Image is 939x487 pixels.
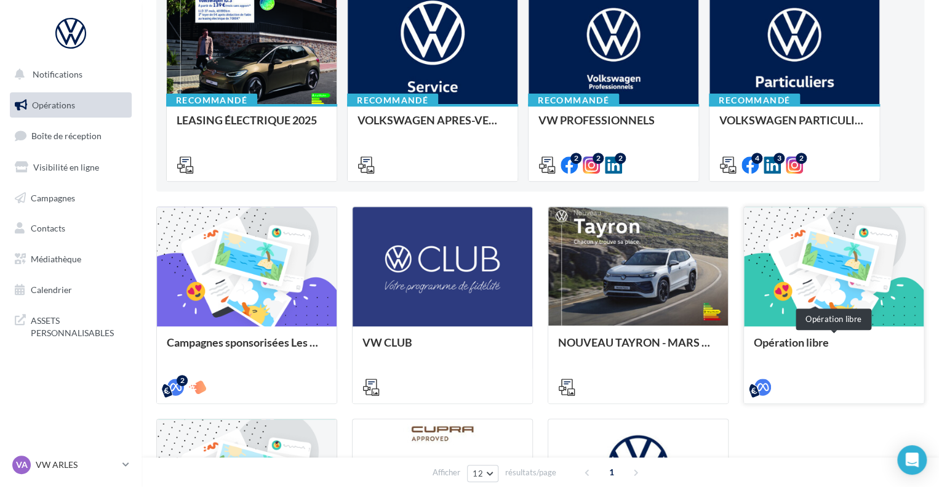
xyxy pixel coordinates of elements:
[7,185,134,211] a: Campagnes
[7,92,134,118] a: Opérations
[7,62,129,87] button: Notifications
[796,153,807,164] div: 2
[7,155,134,180] a: Visibilité en ligne
[719,114,869,139] div: VOLKSWAGEN PARTICULIER
[467,465,498,482] button: 12
[7,307,134,344] a: ASSETS PERSONNALISABLES
[773,153,785,164] div: 3
[570,153,581,164] div: 2
[7,246,134,272] a: Médiathèque
[177,375,188,386] div: 2
[751,153,762,164] div: 4
[593,153,604,164] div: 2
[7,215,134,241] a: Contacts
[897,445,927,475] div: Open Intercom Messenger
[538,114,689,139] div: VW PROFESSIONNELS
[558,336,718,361] div: NOUVEAU TAYRON - MARS 2025
[7,277,134,303] a: Calendrier
[362,336,522,361] div: VW CLUB
[31,131,102,141] span: Boîte de réception
[754,336,914,361] div: Opération libre
[177,114,327,139] div: LEASING ÉLECTRIQUE 2025
[473,469,483,478] span: 12
[31,254,81,264] span: Médiathèque
[433,467,460,478] span: Afficher
[602,462,621,482] span: 1
[31,192,75,203] span: Campagnes
[33,162,99,172] span: Visibilité en ligne
[347,94,438,107] div: Recommandé
[505,467,556,478] span: résultats/page
[31,223,65,233] span: Contacts
[31,284,72,295] span: Calendrier
[615,153,626,164] div: 2
[36,459,118,471] p: VW ARLES
[358,114,508,139] div: VOLKSWAGEN APRES-VENTE
[796,308,871,330] div: Opération libre
[528,94,619,107] div: Recommandé
[33,69,82,79] span: Notifications
[709,94,800,107] div: Recommandé
[16,459,28,471] span: VA
[7,123,134,149] a: Boîte de réception
[10,453,132,477] a: VA VW ARLES
[31,312,127,339] span: ASSETS PERSONNALISABLES
[166,94,257,107] div: Recommandé
[167,336,327,361] div: Campagnes sponsorisées Les Instants VW Octobre
[32,100,75,110] span: Opérations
